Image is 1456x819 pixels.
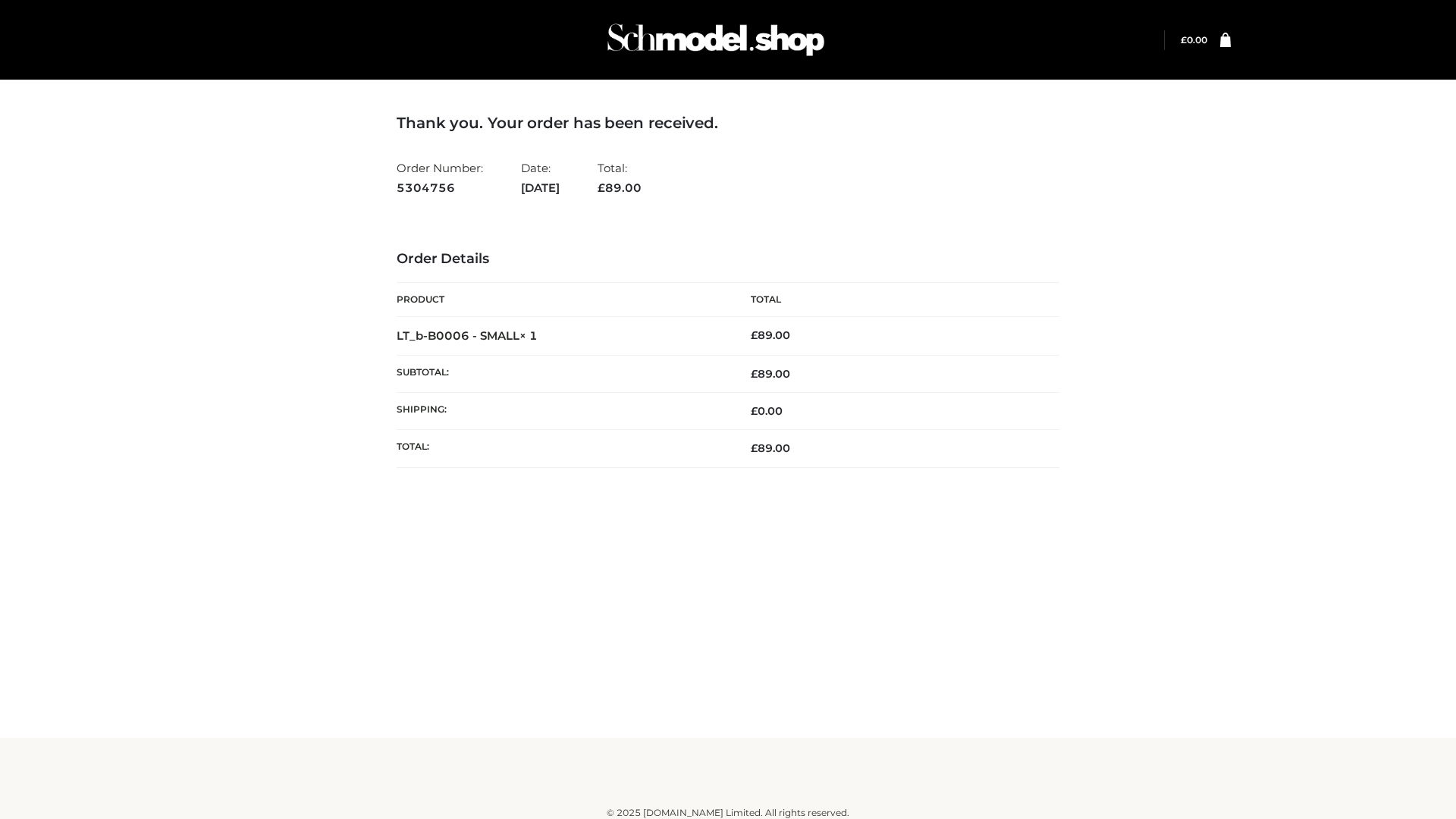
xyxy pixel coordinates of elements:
strong: LT_b-B0006 - SMALL [397,328,538,343]
bdi: 0.00 [751,404,783,418]
span: £ [751,367,758,381]
strong: 5304756 [397,178,483,198]
li: Total: [598,155,642,201]
span: 89.00 [751,441,790,455]
strong: [DATE] [521,178,560,198]
th: Product [397,283,728,317]
span: £ [751,404,758,418]
th: Subtotal: [397,355,728,392]
span: £ [598,180,605,195]
th: Shipping: [397,393,728,430]
bdi: 89.00 [751,328,790,342]
span: 89.00 [598,180,642,195]
li: Order Number: [397,155,483,201]
li: Date: [521,155,560,201]
img: Schmodel Admin 964 [602,10,830,70]
span: £ [751,328,758,342]
bdi: 0.00 [1181,34,1207,45]
span: 89.00 [751,367,790,381]
a: £0.00 [1181,34,1207,45]
h3: Thank you. Your order has been received. [397,114,1059,132]
th: Total: [397,430,728,467]
span: £ [1181,34,1187,45]
strong: × 1 [519,328,538,343]
h3: Order Details [397,251,1059,268]
span: £ [751,441,758,455]
th: Total [728,283,1059,317]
